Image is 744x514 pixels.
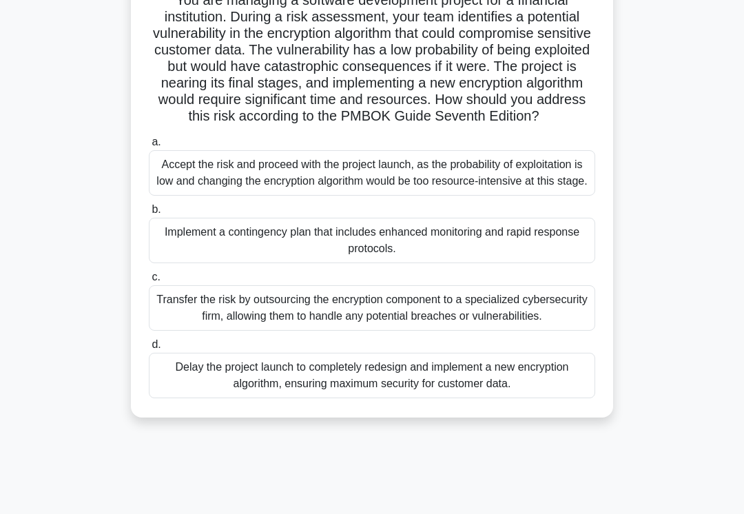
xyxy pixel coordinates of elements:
div: Transfer the risk by outsourcing the encryption component to a specialized cybersecurity firm, al... [149,285,595,331]
span: d. [152,338,161,350]
div: Implement a contingency plan that includes enhanced monitoring and rapid response protocols. [149,218,595,263]
span: c. [152,271,160,282]
div: Delay the project launch to completely redesign and implement a new encryption algorithm, ensurin... [149,353,595,398]
span: b. [152,203,161,215]
span: a. [152,136,161,147]
div: Accept the risk and proceed with the project launch, as the probability of exploitation is low an... [149,150,595,196]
